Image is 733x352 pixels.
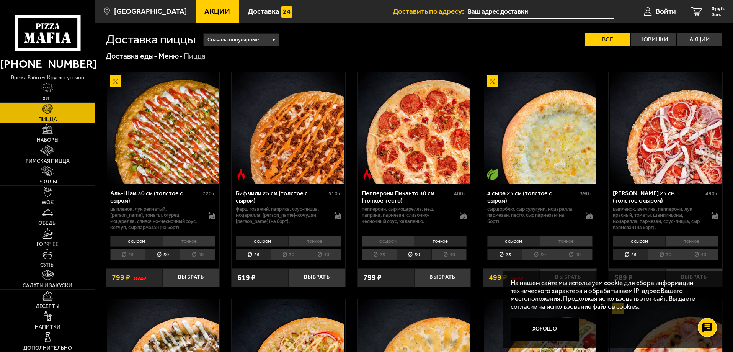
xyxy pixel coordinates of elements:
[207,33,259,47] span: Сначала популярные
[235,169,247,180] img: Острое блюдо
[248,8,279,15] span: Доставка
[487,236,540,247] li: с сыром
[110,236,163,247] li: с сыром
[236,206,327,224] p: фарш говяжий, паприка, соус-пицца, моцарелла, [PERSON_NAME]-кочудян, [PERSON_NAME] (на борт).
[106,51,157,61] a: Доставка еды-
[613,206,704,231] p: цыпленок, ветчина, пепперони, лук красный, томаты, шампиньоны, моцарелла, пармезан, соус-пицца, с...
[487,169,498,180] img: Вегетарианское блюдо
[112,274,130,282] span: 799 ₽
[665,236,718,247] li: тонкое
[38,221,57,226] span: Обеды
[363,274,382,282] span: 799 ₽
[37,138,59,143] span: Наборы
[289,268,345,287] button: Выбрать
[610,72,722,184] img: Петровская 25 см (толстое с сыром)
[397,249,431,260] li: 30
[609,72,722,184] a: Петровская 25 см (толстое с сыром)
[613,236,665,247] li: с сыром
[487,75,498,87] img: Акционный
[237,274,256,282] span: 619 ₽
[236,190,327,204] div: Биф чили 25 см (толстое с сыром)
[656,8,676,15] span: Войти
[26,159,70,164] span: Римская пицца
[358,72,470,184] img: Пепперони Пиканто 30 см (тонкое тесто)
[489,274,507,282] span: 499 ₽
[23,283,72,288] span: Салаты и закуски
[631,33,676,46] label: Новинки
[110,75,121,87] img: Акционный
[145,249,180,260] li: 30
[557,249,592,260] li: 40
[540,268,596,287] button: Выбрать
[511,279,711,311] p: На нашем сайте мы используем cookie для сбора информации технического характера и обрабатываем IP...
[236,249,271,260] li: 25
[271,249,305,260] li: 30
[288,236,341,247] li: тонкое
[361,169,373,180] img: Острое блюдо
[306,249,341,260] li: 40
[40,262,55,268] span: Супы
[484,72,596,184] img: 4 сыра 25 см (толстое с сыром)
[163,236,215,247] li: тонкое
[37,242,59,247] span: Горячее
[431,249,467,260] li: 40
[163,268,219,287] button: Выбрать
[468,5,614,19] input: Ваш адрес доставки
[134,274,146,282] s: 874 ₽
[393,8,468,15] span: Доставить по адресу:
[414,268,471,287] button: Выбрать
[110,190,201,204] div: Аль-Шам 30 см (толстое с сыром)
[677,33,722,46] label: Акции
[414,236,467,247] li: тонкое
[362,190,452,204] div: Пепперони Пиканто 30 см (тонкое тесто)
[585,33,630,46] label: Все
[204,8,230,15] span: Акции
[232,72,344,184] img: Биф чили 25 см (толстое с сыром)
[613,190,704,204] div: [PERSON_NAME] 25 см (толстое с сыром)
[114,8,187,15] span: [GEOGRAPHIC_DATA]
[42,200,54,205] span: WOK
[358,72,471,184] a: Острое блюдоПепперони Пиканто 30 см (тонкое тесто)
[362,206,452,224] p: пепперони, сыр Моцарелла, мед, паприка, пармезан, сливочно-чесночный соус, халапеньо.
[666,268,722,287] button: Выбрать
[232,72,345,184] a: Острое блюдоБиф чили 25 см (толстое с сыром)
[511,318,580,341] button: Хорошо
[487,206,578,224] p: сыр дорблю, сыр сулугуни, моцарелла, пармезан, песто, сыр пармезан (на борт).
[23,345,72,351] span: Дополнительно
[42,96,53,102] span: Хит
[328,190,341,197] span: 510 г
[202,190,215,197] span: 720 г
[454,190,467,197] span: 400 г
[110,249,145,260] li: 25
[35,324,60,330] span: Напитки
[184,51,206,61] div: Пицца
[712,12,725,17] span: 0 шт.
[36,304,59,309] span: Десерты
[236,236,288,247] li: с сыром
[683,249,718,260] li: 40
[38,179,57,185] span: Роллы
[362,249,397,260] li: 25
[648,249,683,260] li: 30
[540,236,593,247] li: тонкое
[705,190,718,197] span: 490 г
[281,6,292,18] img: 15daf4d41897b9f0e9f617042186c801.svg
[580,190,593,197] span: 390 г
[38,117,57,122] span: Пицца
[487,190,578,204] div: 4 сыра 25 см (толстое с сыром)
[362,236,414,247] li: с сыром
[107,72,219,184] img: Аль-Шам 30 см (толстое с сыром)
[180,249,215,260] li: 40
[487,249,522,260] li: 25
[106,33,196,46] h1: Доставка пиццы
[106,72,220,184] a: АкционныйАль-Шам 30 см (толстое с сыром)
[712,6,725,11] span: 0 руб.
[483,72,597,184] a: АкционныйВегетарианское блюдо4 сыра 25 см (толстое с сыром)
[522,249,557,260] li: 30
[110,206,201,231] p: цыпленок, лук репчатый, [PERSON_NAME], томаты, огурец, моцарелла, сливочно-чесночный соус, кетчуп...
[613,249,648,260] li: 25
[158,51,183,61] a: Меню-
